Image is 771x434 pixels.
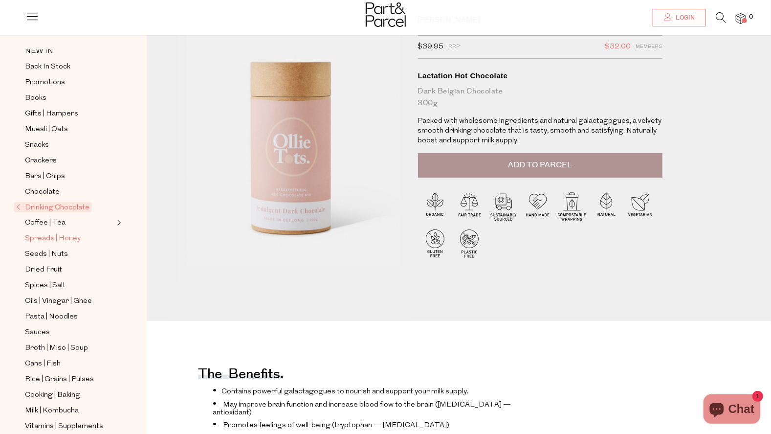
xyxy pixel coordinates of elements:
span: $32.00 [605,41,631,53]
span: Seeds | Nuts [25,249,68,260]
a: Broth | Miso | Soup [25,342,114,354]
a: Gifts | Hampers [25,108,114,120]
span: Broth | Miso | Soup [25,343,88,354]
span: Sauces [25,327,50,339]
a: Seeds | Nuts [25,248,114,260]
span: Promotions [25,77,65,89]
a: NEW IN [25,45,114,57]
span: Spices | Salt [25,280,66,292]
span: Spreads | Honey [25,233,81,245]
a: Muesli | Oats [25,123,114,136]
a: Coffee | Tea [25,217,114,229]
span: Chocolate [25,186,60,198]
a: Sauces [25,326,114,339]
span: RRP [449,41,460,53]
span: Oils | Vinegar | Ghee [25,296,92,307]
span: NEW IN [25,46,53,57]
span: Add to Parcel [508,160,572,171]
span: Books [25,92,46,104]
span: Cooking | Baking [25,389,80,401]
a: Dried Fruit [25,264,114,276]
a: Vitamins | Supplements [25,420,114,433]
a: Pasta | Noodles [25,311,114,323]
span: $39.95 [418,41,444,53]
img: P_P-ICONS-Live_Bec_V11_Handmade.svg [521,189,555,223]
span: Snacks [25,139,49,151]
span: Promotes feelings of well-being (tryptophan — [MEDICAL_DATA]) [223,422,449,429]
span: Muesli | Oats [25,124,68,136]
a: Promotions [25,76,114,89]
a: Milk | Kombucha [25,405,114,417]
a: Chocolate [25,186,114,198]
span: Rice | Grains | Pulses [25,374,94,386]
span: Coffee | Tea [25,217,66,229]
img: P_P-ICONS-Live_Bec_V11_Fair_Trade.svg [452,189,486,223]
a: Books [25,92,114,104]
img: P_P-ICONS-Live_Bec_V11_Natural.svg [589,189,623,223]
a: Snacks [25,139,114,151]
a: 0 [736,13,746,23]
div: Lactation Hot Chocolate [418,71,662,81]
p: Packed with wholesome ingredients and natural galactagogues, a velvety smooth drinking chocolate ... [418,116,662,146]
img: P_P-ICONS-Live_Bec_V11_Gluten_Free.svg [418,226,452,260]
span: Drinking Chocolate [14,202,92,212]
span: Dried Fruit [25,264,62,276]
button: Expand/Collapse Coffee | Tea [114,217,121,228]
span: Members [636,41,662,53]
a: Rice | Grains | Pulses [25,373,114,386]
span: Cans | Fish [25,358,61,370]
a: Crackers [25,155,114,167]
img: P_P-ICONS-Live_Bec_V11_Organic.svg [418,189,452,223]
img: P_P-ICONS-Live_Bec_V11_Vegetarian.svg [623,189,658,223]
span: Pasta | Noodles [25,311,78,323]
a: Login [653,9,706,26]
span: Crackers [25,155,57,167]
span: Back In Stock [25,61,70,73]
inbox-online-store-chat: Shopify online store chat [701,394,763,426]
h4: The benefits. [198,372,284,379]
a: Drinking Chocolate [16,202,114,213]
a: Cooking | Baking [25,389,114,401]
span: Gifts | Hampers [25,108,78,120]
span: Bars | Chips [25,171,65,183]
a: Bars | Chips [25,170,114,183]
img: P_P-ICONS-Live_Bec_V11_Compostable_Wrapping.svg [555,189,589,223]
img: Lactation Hot Chocolate [176,16,403,284]
a: Spices | Salt [25,279,114,292]
img: P_P-ICONS-Live_Bec_V11_Sustainable_Sourced.svg [486,189,521,223]
a: Back In Stock [25,61,114,73]
a: Cans | Fish [25,358,114,370]
img: P_P-ICONS-Live_Bec_V11_Plastic_Free.svg [452,226,486,260]
span: Contains powerful galactagogues to nourish and support your milk supply. [221,388,468,395]
a: Oils | Vinegar | Ghee [25,295,114,307]
div: Dark Belgian Chocolate 300g [418,86,662,109]
img: Part&Parcel [366,2,406,27]
span: May improve brain function and increase blood flow to the brain ([MEDICAL_DATA] — antioxidant) [213,401,511,416]
button: Add to Parcel [418,153,662,178]
span: 0 [747,13,755,22]
span: Milk | Kombucha [25,405,79,417]
a: Spreads | Honey [25,232,114,245]
span: Login [673,14,695,22]
span: Vitamins | Supplements [25,421,103,433]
